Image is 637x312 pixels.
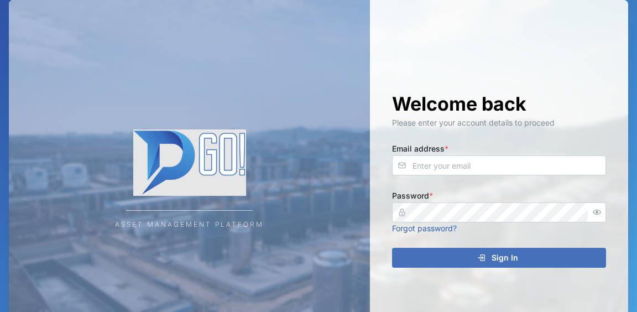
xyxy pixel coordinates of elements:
[79,129,300,196] img: Company Logo
[492,248,518,267] span: Sign In
[392,143,448,155] label: Email address
[115,220,264,230] div: Asset Management Platform
[392,190,433,202] label: Password
[392,92,606,116] h1: Welcome back
[392,248,606,268] button: Sign In
[392,155,606,175] input: Enter your email
[392,117,606,129] div: Please enter your account details to proceed
[392,223,457,233] a: Forgot password?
